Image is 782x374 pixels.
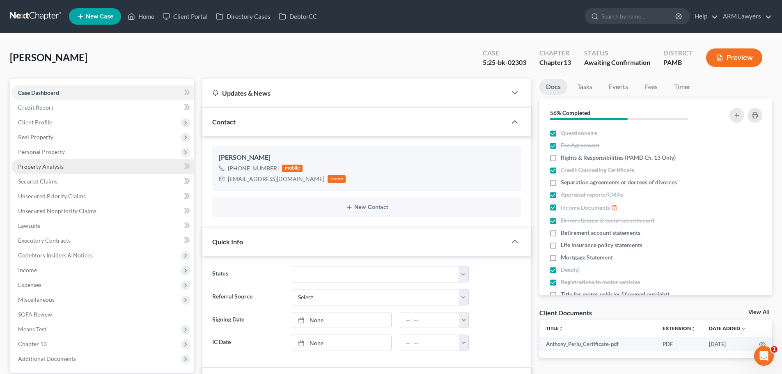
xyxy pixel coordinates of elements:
[561,204,610,212] span: Income Documents
[11,100,194,115] a: Credit Report
[18,252,93,259] span: Codebtors Insiders & Notices
[212,9,275,24] a: Directory Cases
[663,325,696,331] a: Extensionunfold_more
[561,141,599,149] span: Fee Agreement
[18,355,76,362] span: Additional Documents
[212,89,497,97] div: Updates & News
[748,310,769,315] a: View All
[18,340,47,347] span: Chapter 13
[158,9,212,24] a: Client Portal
[559,326,564,331] i: unfold_more
[400,312,459,328] input: -- : --
[86,14,113,20] span: New Case
[539,337,656,351] td: Anthony_Periu_Certificate-pdf
[771,346,777,353] span: 1
[561,190,623,199] span: Appraisal reports/CMAs
[561,290,669,298] span: Title for motor vehicles (if owned outright)
[702,337,752,351] td: [DATE]
[561,266,580,274] span: Deed(s)
[292,335,391,351] a: None
[638,79,664,95] a: Fees
[741,326,746,331] i: expand_more
[690,9,718,24] a: Help
[706,48,762,67] button: Preview
[292,312,391,328] a: None
[18,193,86,200] span: Unsecured Priority Claims
[691,326,696,331] i: unfold_more
[539,308,592,317] div: Client Documents
[11,85,194,100] a: Case Dashboard
[11,233,194,248] a: Executory Contracts
[282,165,303,172] div: mobile
[571,79,599,95] a: Tasks
[228,175,324,183] div: [EMAIL_ADDRESS][DOMAIN_NAME]
[561,129,597,137] span: Questionnaire
[18,326,46,333] span: Means Test
[219,204,515,211] button: New Contact
[18,237,71,244] span: Executory Contracts
[602,79,635,95] a: Events
[483,58,526,67] div: 5:25-bk-02303
[208,335,287,351] label: IC Date
[18,222,40,229] span: Lawsuits
[18,89,59,96] span: Case Dashboard
[656,337,702,351] td: PDF
[208,289,287,305] label: Referral Source
[18,133,53,140] span: Real Property
[539,79,567,95] a: Docs
[18,311,52,318] span: SOFA Review
[561,154,676,162] span: Rights & Responsibilities (PAMD Ch. 13 Only)
[709,325,746,331] a: Date Added expand_more
[546,325,564,331] a: Titleunfold_more
[561,229,640,237] span: Retirement account statements
[18,104,53,111] span: Credit Report
[212,238,243,246] span: Quick Info
[663,48,693,58] div: District
[208,312,287,328] label: Signing Date
[11,159,194,174] a: Property Analysis
[11,174,194,189] a: Secured Claims
[584,58,650,67] div: Awaiting Confirmation
[228,164,279,172] div: [PHONE_NUMBER]
[11,218,194,233] a: Lawsuits
[11,307,194,322] a: SOFA Review
[663,58,693,67] div: PAMB
[561,166,634,174] span: Credit Counseling Certificate
[124,9,158,24] a: Home
[550,109,590,116] strong: 56% Completed
[400,335,459,351] input: -- : --
[754,346,774,366] iframe: Intercom live chat
[275,9,321,24] a: DebtorCC
[584,48,650,58] div: Status
[208,266,287,282] label: Status
[564,58,571,66] span: 13
[18,207,96,214] span: Unsecured Nonpriority Claims
[219,153,515,163] div: [PERSON_NAME]
[18,266,37,273] span: Income
[601,9,677,24] input: Search by name...
[328,175,346,183] div: home
[18,148,65,155] span: Personal Property
[539,48,571,58] div: Chapter
[561,216,654,225] span: Drivers license & social security card
[667,79,697,95] a: Timer
[11,189,194,204] a: Unsecured Priority Claims
[483,48,526,58] div: Case
[561,278,640,286] span: Registrations to motor vehicles
[539,58,571,67] div: Chapter
[561,253,613,262] span: Mortgage Statement
[10,51,87,63] span: [PERSON_NAME]
[561,178,677,186] span: Separation agreements or decrees of divorces
[18,163,64,170] span: Property Analysis
[18,281,41,288] span: Expenses
[11,204,194,218] a: Unsecured Nonpriority Claims
[18,119,52,126] span: Client Profile
[18,178,57,185] span: Secured Claims
[561,241,642,249] span: Life insurance policy statements
[719,9,772,24] a: ARM Lawyers
[18,296,55,303] span: Miscellaneous
[212,118,236,126] span: Contact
